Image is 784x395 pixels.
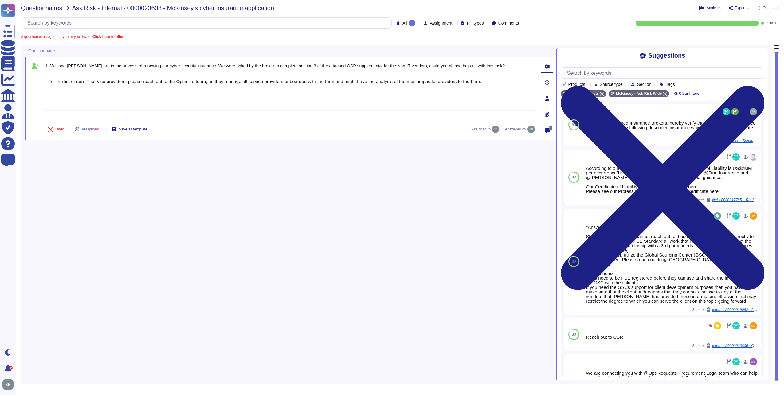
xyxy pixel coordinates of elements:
[699,6,721,10] button: Analytics
[50,63,505,68] span: Will and [PERSON_NAME] are in the process of renewing our cyber security insurance. We were asked...
[707,6,721,10] span: Analytics
[763,6,775,10] span: Options
[91,34,123,39] b: Click here to filter
[527,126,535,133] img: user
[498,21,519,25] span: Comments
[119,127,147,131] span: Save as template
[765,22,774,25] span: Done:
[28,49,55,53] span: Questionnaire
[692,343,758,348] span: Source:
[43,123,69,135] button: Undo
[43,74,536,111] textarea: For the list of non-IT service providers, please reach out to the Optimize team, as they manage a...
[1,378,18,391] button: user
[430,21,452,25] span: Assignment
[505,127,526,131] span: Answered by
[409,20,416,26] div: 1
[750,322,757,329] img: user
[572,260,576,263] span: 80
[43,64,48,68] span: 1
[21,5,62,11] span: Questionnaires
[735,6,746,10] span: Export
[107,123,152,135] button: Save as template
[750,153,757,161] img: user
[55,127,64,131] span: Undo
[750,108,757,115] img: user
[572,333,576,336] span: 80
[549,126,552,130] span: 0
[572,175,576,179] span: 82
[586,335,758,339] div: Reach out to CSR
[467,21,484,25] span: Fill types
[21,35,123,38] span: A question is assigned to you or your team.
[402,21,407,25] span: All
[564,68,764,78] input: Search by keywords
[471,126,502,133] span: Assigned to
[750,358,757,365] img: user
[24,18,391,28] input: Search by keywords
[712,344,758,348] span: Internal / 0000020806 - Question about risk assessment on Engage
[2,379,14,390] img: user
[9,366,13,370] div: 9+
[492,126,499,133] img: user
[750,212,757,220] img: user
[572,123,576,127] span: 83
[82,127,99,131] span: AI Options
[72,5,274,11] span: Ask Risk - Internal - 0000023608 - McKinsey's cyber insurance application
[775,22,779,25] span: 1 / 1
